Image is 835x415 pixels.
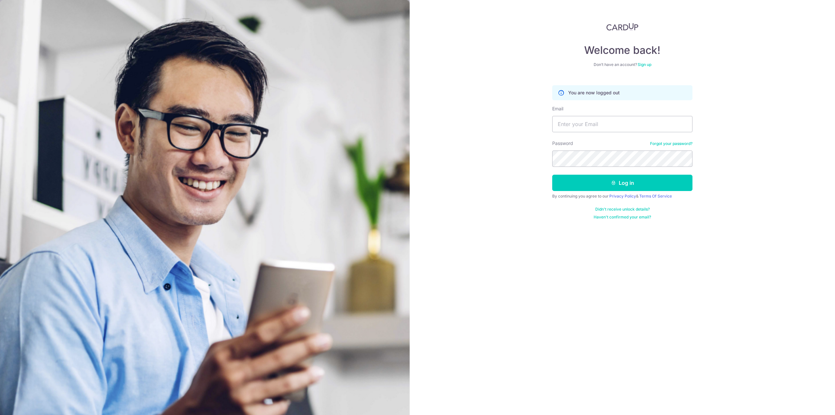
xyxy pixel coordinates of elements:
[552,140,573,147] label: Password
[638,62,651,67] a: Sign up
[552,62,692,67] div: Don’t have an account?
[606,23,638,31] img: CardUp Logo
[552,44,692,57] h4: Welcome back!
[650,141,692,146] a: Forgot your password?
[552,194,692,199] div: By continuing you agree to our &
[609,194,636,199] a: Privacy Policy
[568,89,620,96] p: You are now logged out
[552,116,692,132] input: Enter your Email
[595,207,650,212] a: Didn't receive unlock details?
[552,105,563,112] label: Email
[552,175,692,191] button: Log in
[594,215,651,220] a: Haven't confirmed your email?
[639,194,672,199] a: Terms Of Service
